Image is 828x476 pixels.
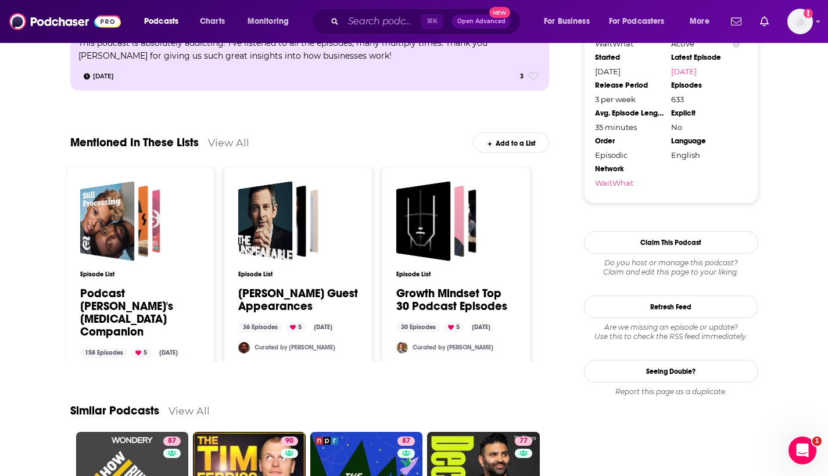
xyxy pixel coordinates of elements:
button: open menu [239,12,304,31]
div: Started [595,53,664,62]
button: Show profile menu [787,9,813,34]
span: For Podcasters [609,13,665,30]
button: Refresh Feed [584,295,758,318]
span: New [489,7,510,18]
a: 77 [515,437,532,446]
div: 30 Episodes [396,322,440,333]
h3: Episode List [238,271,358,278]
button: open menu [136,12,193,31]
span: 3 [520,71,524,82]
h3: Episode List [396,271,516,278]
a: Seeing Double? [584,360,758,383]
div: Avg. Episode Length [595,109,664,118]
iframe: Intercom live chat [788,437,816,464]
span: 77 [519,435,528,447]
a: Mentioned In These Lists [70,135,199,150]
div: 5 [443,322,464,333]
a: Growth Mindset Top 30 Podcast Episodes [396,287,516,313]
div: Report this page as a duplicate. [584,387,758,396]
div: Network [595,164,664,174]
a: Aug 20th, 2019 [78,71,119,81]
span: For Business [544,13,590,30]
span: [DATE] [93,71,114,82]
div: 158 Episodes [80,348,128,358]
img: scottlingle [396,342,408,354]
h3: Episode List [80,271,200,278]
span: 87 [168,435,176,447]
button: Show Info [733,39,740,48]
div: Release Period [595,81,664,90]
span: Monitoring [248,13,289,30]
div: 633 [671,95,740,104]
a: Curated by [PERSON_NAME] [413,344,493,351]
button: open menu [601,12,682,31]
div: [DATE] [155,348,182,358]
a: View All [169,405,210,417]
div: [DATE] [309,322,337,333]
a: Similar Podcasts [70,403,159,418]
a: 87 [397,437,415,446]
span: Open Advanced [457,19,506,24]
a: Curated by [PERSON_NAME] [255,344,335,351]
div: No [671,122,740,132]
a: WaitWhat [595,178,664,187]
div: Active [671,39,740,48]
a: Charts [192,12,232,31]
span: 90 [285,435,293,447]
a: [PERSON_NAME] Guest Appearances [238,287,358,313]
input: Search podcasts, credits, & more... [343,12,421,31]
span: 1 [812,437,822,446]
div: 36 Episodes [238,322,282,333]
a: [DATE] [671,67,740,76]
svg: Add a profile image [804,9,813,18]
div: Episodic [595,150,664,160]
a: View All [208,136,249,149]
div: 5 [131,348,152,358]
span: ⌘ K [421,14,443,29]
a: Show notifications dropdown [726,12,746,31]
a: Podcast [PERSON_NAME]'s [MEDICAL_DATA] Companion [80,287,200,338]
button: Open AdvancedNew [452,15,511,28]
div: This podcast is absolutely addicting! I've listened to all the episodes, many multiply times. Tha... [78,37,542,62]
div: Explicit [671,109,740,118]
div: 5 [285,322,306,333]
span: Charts [200,13,225,30]
div: WaitWhat [595,39,664,48]
div: 3 per week [595,95,664,104]
div: Search podcasts, credits, & more... [322,8,532,35]
div: Language [671,136,740,146]
a: Podcast Gumbo's Earwax Companion [80,181,160,261]
div: English [671,150,740,160]
a: Show notifications dropdown [755,12,773,31]
span: Podcasts [144,13,178,30]
a: 87 [163,437,181,446]
a: Growth Mindset Top 30 Podcast Episodes [396,181,476,261]
div: [DATE] [467,322,495,333]
a: Sam Harris Guest Appearances [238,181,318,261]
a: 90 [281,437,298,446]
img: Podchaser - Follow, Share and Rate Podcasts [9,10,121,33]
div: 35 minutes [595,122,664,132]
div: Add to a List [473,132,549,153]
button: Claim This Podcast [584,231,758,254]
div: Latest Episode [671,53,740,62]
img: User Profile [787,9,813,34]
div: [DATE] [595,67,664,76]
div: Order [595,136,664,146]
div: Are we missing an episode or update? Use this to check the RSS feed immediately. [584,323,758,341]
img: SteveJosiahRose [238,342,250,354]
button: open menu [682,12,724,31]
span: Do you host or manage this podcast? [584,258,758,268]
span: More [690,13,709,30]
div: Claim and edit this page to your liking. [584,258,758,277]
span: Logged in as rpearson [787,9,813,34]
button: open menu [536,12,604,31]
div: Episodes [671,81,740,90]
span: 87 [402,435,410,447]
